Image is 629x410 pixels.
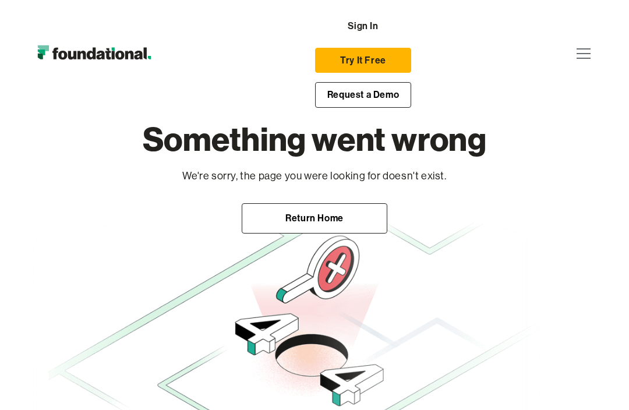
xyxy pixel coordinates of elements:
a: Request a Demo [315,82,411,108]
a: Return Home [242,203,387,234]
a: Try It Free [315,48,411,73]
div: menu [570,40,598,68]
img: Foundational Logo [31,42,157,65]
a: Sign In [315,14,411,38]
p: We're sorry, the page you were looking for doesn't exist. [143,168,487,185]
a: home [31,42,157,65]
h1: Something went wrong [143,119,487,158]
